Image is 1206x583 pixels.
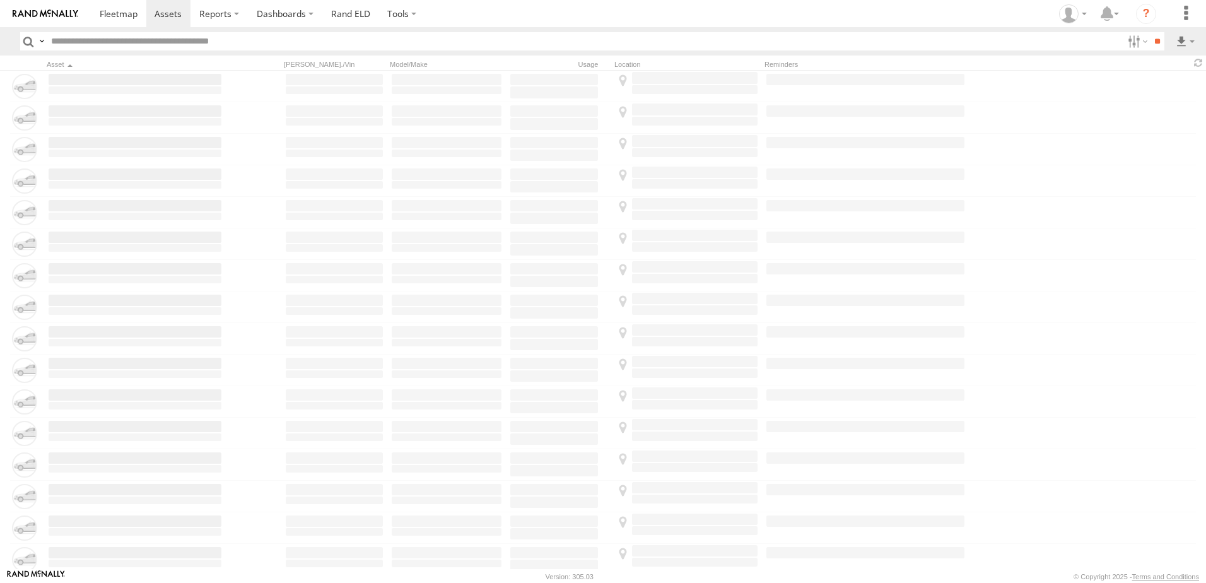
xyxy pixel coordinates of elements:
[508,60,609,69] div: Usage
[614,60,759,69] div: Location
[390,60,503,69] div: Model/Make
[764,60,966,69] div: Reminders
[1123,32,1150,50] label: Search Filter Options
[13,9,78,18] img: rand-logo.svg
[284,60,385,69] div: [PERSON_NAME]./Vin
[47,60,223,69] div: Click to Sort
[1074,573,1199,580] div: © Copyright 2025 -
[1055,4,1091,23] div: Tim Zylstra
[1191,57,1206,69] span: Refresh
[1136,4,1156,24] i: ?
[7,570,65,583] a: Visit our Website
[546,573,594,580] div: Version: 305.03
[1132,573,1199,580] a: Terms and Conditions
[37,32,47,50] label: Search Query
[1174,32,1196,50] label: Export results as...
